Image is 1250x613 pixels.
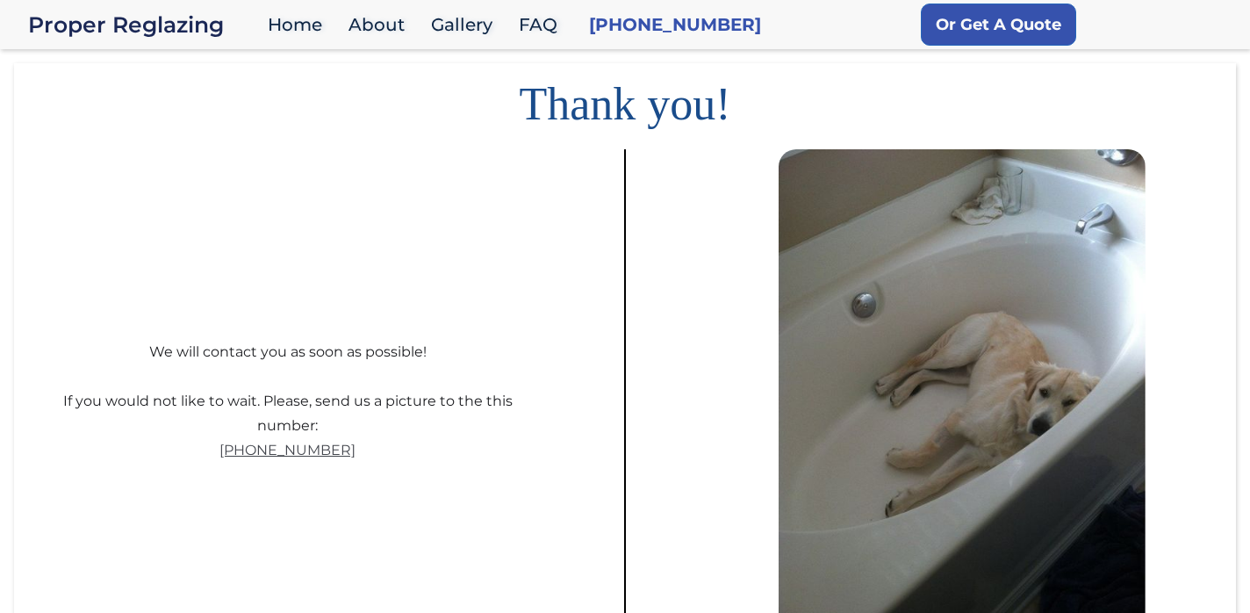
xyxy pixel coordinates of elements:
[340,6,422,44] a: About
[589,12,761,37] a: [PHONE_NUMBER]
[28,12,259,37] a: home
[510,6,575,44] a: FAQ
[14,63,1236,132] h1: Thank you!
[921,4,1076,46] a: Or Get A Quote
[219,438,356,463] a: [PHONE_NUMBER]
[422,6,510,44] a: Gallery
[259,6,340,44] a: Home
[28,12,259,37] div: Proper Reglazing
[32,327,543,438] div: We will contact you as soon as possible! If you would not like to wait. Please, send us a picture...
